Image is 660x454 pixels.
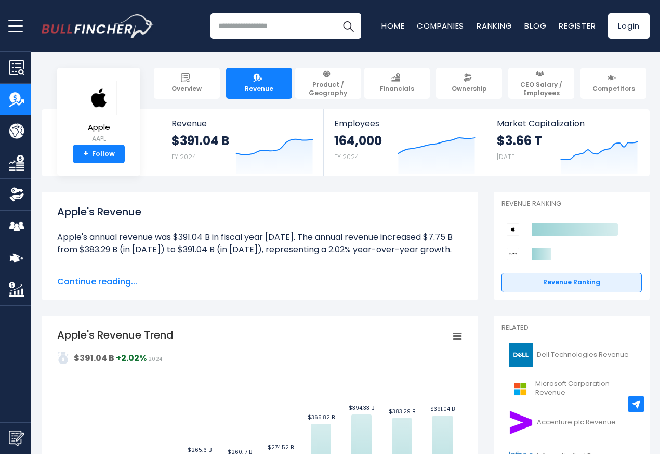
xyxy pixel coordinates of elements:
[324,109,485,176] a: Employees 164,000 FY 2024
[171,85,202,93] span: Overview
[501,408,642,437] a: Accenture plc Revenue
[380,85,414,93] span: Financials
[349,404,374,412] text: $394.33 B
[501,200,642,209] p: Revenue Ranking
[57,352,70,364] img: addasd
[334,133,382,149] strong: 164,000
[381,20,404,31] a: Home
[608,13,650,39] a: Login
[83,149,88,159] strong: +
[507,248,519,260] img: Sony Group Corporation competitors logo
[497,152,517,161] small: [DATE]
[171,133,229,149] strong: $391.04 B
[501,374,642,403] a: Microsoft Corporation Revenue
[171,152,196,161] small: FY 2024
[501,341,642,369] a: Dell Technologies Revenue
[74,352,114,364] strong: $391.04 B
[57,204,463,219] h1: Apple's Revenue
[57,276,463,288] span: Continue reading...
[57,328,174,342] tspan: Apple's Revenue Trend
[81,123,117,132] span: Apple
[508,377,532,400] img: MSFT logo
[477,20,512,31] a: Ranking
[300,81,357,97] span: Product / Geography
[161,109,324,176] a: Revenue $391.04 B FY 2024
[389,408,415,416] text: $383.29 B
[308,413,335,421] text: $365.82 B
[57,268,463,306] li: Apple's quarterly revenue was $94.04 B in the quarter ending [DATE]. The quarterly revenue increa...
[497,119,638,128] span: Market Capitalization
[417,20,464,31] a: Companies
[430,405,455,413] text: $391.04 B
[497,133,542,149] strong: $3.66 T
[452,85,487,93] span: Ownership
[364,68,430,99] a: Financials
[508,343,534,367] img: DELL logo
[501,323,642,332] p: Related
[116,352,147,364] strong: +2.02%
[154,68,220,99] a: Overview
[501,273,642,292] a: Revenue Ranking
[295,68,361,99] a: Product / Geography
[80,80,117,145] a: Apple AAPL
[81,134,117,144] small: AAPL
[334,119,475,128] span: Employees
[268,444,294,451] text: $274.52 B
[226,68,292,99] a: Revenue
[513,81,570,97] span: CEO Salary / Employees
[245,85,273,93] span: Revenue
[148,355,162,363] span: 2024
[171,119,313,128] span: Revenue
[592,85,635,93] span: Competitors
[188,446,212,454] text: $265.6 B
[524,20,546,31] a: Blog
[486,109,649,176] a: Market Capitalization $3.66 T [DATE]
[42,14,153,38] a: Go to homepage
[335,13,361,39] button: Search
[9,187,24,202] img: Ownership
[559,20,596,31] a: Register
[436,68,502,99] a: Ownership
[508,411,534,434] img: ACN logo
[507,223,519,236] img: Apple competitors logo
[57,231,463,256] li: Apple's annual revenue was $391.04 B in fiscal year [DATE]. The annual revenue increased $7.75 B ...
[334,152,359,161] small: FY 2024
[580,68,646,99] a: Competitors
[508,68,574,99] a: CEO Salary / Employees
[42,14,154,38] img: Bullfincher logo
[73,145,125,163] a: +Follow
